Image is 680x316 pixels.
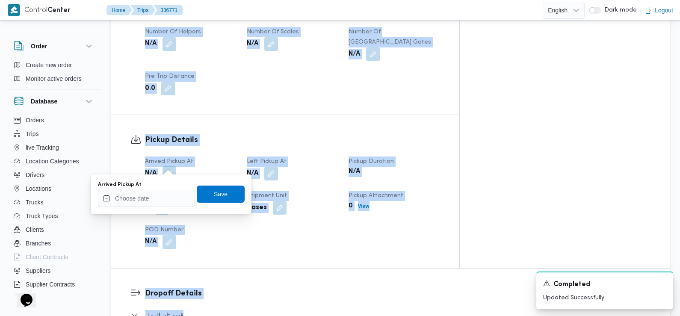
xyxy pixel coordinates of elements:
span: Locations [26,183,51,194]
h3: Database [31,96,57,106]
span: Arrived Pickup At [145,159,193,164]
span: Pickup Attachment [349,193,403,198]
b: N/A [247,39,258,49]
b: 0 [349,201,353,211]
b: 0.0 [145,83,155,94]
span: Devices [26,293,47,303]
label: Arrived Pickup At [98,181,142,188]
button: Trucks [10,195,98,209]
span: Client Contracts [26,252,68,262]
button: Save [197,186,245,203]
span: Pickup Duration [349,159,394,164]
span: Location Categories [26,156,79,166]
b: N/A [145,237,157,247]
button: Home [106,5,132,15]
div: Notification [543,279,666,290]
b: Cases [247,203,267,213]
button: Create new order [10,58,98,72]
span: Dark mode [601,7,637,14]
button: Logout [641,2,677,19]
p: Updated Successfully [543,293,666,302]
span: Number of Helpers [145,29,201,35]
div: Order [7,58,101,89]
b: N/A [349,49,360,59]
span: Monitor active orders [26,74,82,84]
button: View [355,201,373,211]
span: Create new order [26,60,72,70]
span: Shipment Unit [247,193,287,198]
button: Clients [10,223,98,236]
button: Truck Types [10,209,98,223]
span: Left Pickup At [247,159,287,164]
iframe: chat widget [9,282,36,307]
span: Supplier Contracts [26,279,75,289]
button: Order [14,41,94,51]
input: Press the down key to open a popover containing a calendar. [98,190,195,207]
button: Orders [10,113,98,127]
button: Database [14,96,94,106]
b: Center [47,7,71,14]
span: Orders [26,115,44,125]
b: N/A [145,39,157,49]
button: Client Contracts [10,250,98,264]
span: Pre Trip Distance [145,74,195,79]
span: Logout [655,5,673,15]
span: POD Number [145,227,183,233]
span: Trucks [26,197,43,207]
button: Supplier Contracts [10,278,98,291]
span: Truck Types [26,211,58,221]
b: View [358,203,370,209]
button: 336771 [154,5,183,15]
h3: Pickup Details [145,134,440,146]
button: Locations [10,182,98,195]
span: Trips [26,129,39,139]
b: N/A [145,168,157,179]
span: Number of Scales [247,29,299,35]
span: Branches [26,238,51,248]
span: Clients [26,224,44,235]
h3: Order [31,41,47,51]
button: Trips [10,127,98,141]
span: live Tracking [26,142,59,153]
button: Monitor active orders [10,72,98,86]
div: Database [7,113,101,298]
button: Trips [130,5,155,15]
span: Drivers [26,170,44,180]
span: Completed [553,280,590,290]
button: Drivers [10,168,98,182]
button: Suppliers [10,264,98,278]
span: Suppliers [26,266,50,276]
b: N/A [349,167,360,177]
b: N/A [247,168,258,179]
button: Branches [10,236,98,250]
button: Devices [10,291,98,305]
img: X8yXhbKr1z7QwAAAABJRU5ErkJggg== [8,4,20,16]
span: Number of [GEOGRAPHIC_DATA] Gates [349,29,431,45]
span: Save [214,189,228,199]
button: live Tracking [10,141,98,154]
h3: Dropoff Details [145,288,650,299]
button: Location Categories [10,154,98,168]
